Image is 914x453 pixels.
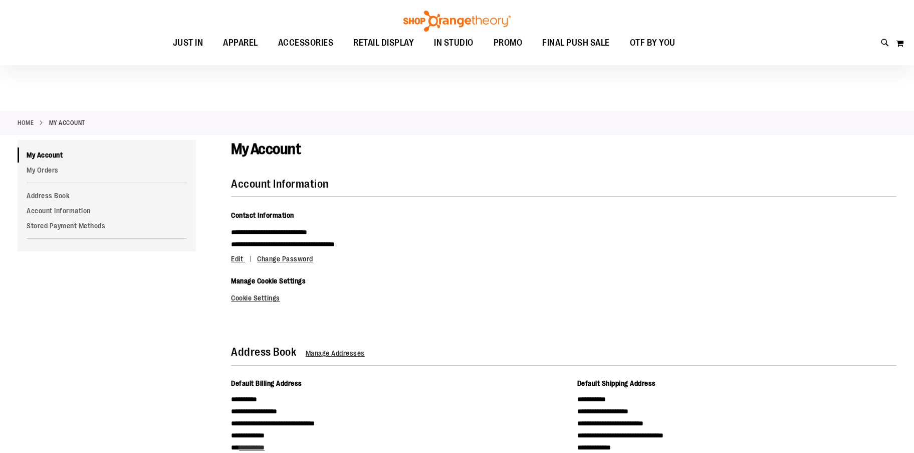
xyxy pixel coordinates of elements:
[173,32,203,54] span: JUST IN
[532,32,620,55] a: FINAL PUSH SALE
[18,218,196,233] a: Stored Payment Methods
[231,178,329,190] strong: Account Information
[494,32,523,54] span: PROMO
[484,32,533,55] a: PROMO
[18,203,196,218] a: Account Information
[268,32,344,55] a: ACCESSORIES
[402,11,512,32] img: Shop Orangetheory
[18,163,196,178] a: My Orders
[231,255,256,263] a: Edit
[343,32,424,55] a: RETAIL DISPLAY
[620,32,685,55] a: OTF BY YOU
[18,188,196,203] a: Address Book
[353,32,414,54] span: RETAIL DISPLAY
[306,349,365,357] a: Manage Addresses
[630,32,675,54] span: OTF BY YOU
[257,255,313,263] a: Change Password
[434,32,474,54] span: IN STUDIO
[231,277,306,285] span: Manage Cookie Settings
[231,255,243,263] span: Edit
[231,379,302,387] span: Default Billing Address
[231,140,301,158] span: My Account
[18,118,34,127] a: Home
[577,379,656,387] span: Default Shipping Address
[213,32,268,55] a: APPAREL
[163,32,213,55] a: JUST IN
[231,346,296,358] strong: Address Book
[18,147,196,163] a: My Account
[223,32,258,54] span: APPAREL
[231,211,294,219] span: Contact Information
[49,118,85,127] strong: My Account
[231,294,280,302] a: Cookie Settings
[542,32,610,54] span: FINAL PUSH SALE
[278,32,334,54] span: ACCESSORIES
[424,32,484,55] a: IN STUDIO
